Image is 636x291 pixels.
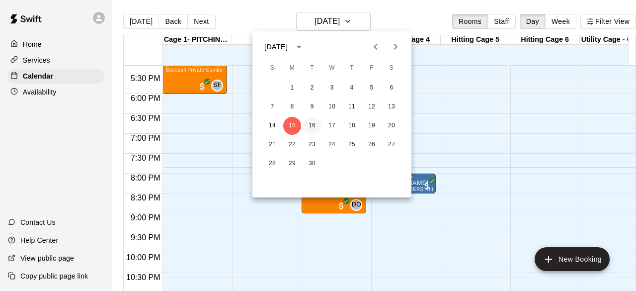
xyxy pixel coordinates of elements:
span: Wednesday [323,58,341,78]
span: Monday [283,58,301,78]
button: 2 [303,79,321,97]
span: Friday [363,58,381,78]
button: 8 [283,98,301,116]
span: Sunday [263,58,281,78]
button: 12 [363,98,381,116]
button: 14 [263,117,281,135]
button: 3 [323,79,341,97]
button: 20 [383,117,400,135]
button: 24 [323,136,341,154]
button: 13 [383,98,400,116]
button: 15 [283,117,301,135]
div: [DATE] [264,42,288,52]
button: 1 [283,79,301,97]
button: 26 [363,136,381,154]
button: 11 [343,98,361,116]
button: 18 [343,117,361,135]
button: 9 [303,98,321,116]
button: calendar view is open, switch to year view [291,38,308,55]
button: 6 [383,79,400,97]
button: 27 [383,136,400,154]
button: Previous month [366,37,386,57]
button: 5 [363,79,381,97]
button: 30 [303,155,321,173]
span: Saturday [383,58,400,78]
button: 21 [263,136,281,154]
span: Tuesday [303,58,321,78]
span: Thursday [343,58,361,78]
button: 4 [343,79,361,97]
button: 25 [343,136,361,154]
button: 10 [323,98,341,116]
button: 23 [303,136,321,154]
button: 19 [363,117,381,135]
button: 7 [263,98,281,116]
button: 22 [283,136,301,154]
button: 28 [263,155,281,173]
button: Next month [386,37,405,57]
button: 16 [303,117,321,135]
button: 17 [323,117,341,135]
button: 29 [283,155,301,173]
